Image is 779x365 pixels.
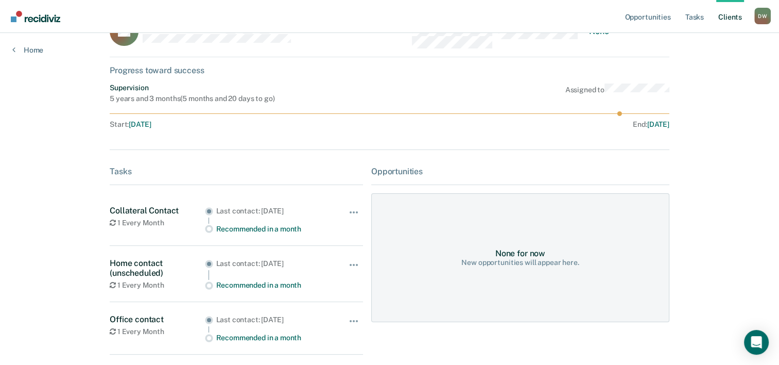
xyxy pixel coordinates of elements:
div: 5 years and 3 months ( 5 months and 20 days to go ) [110,94,274,103]
div: Opportunities [371,167,669,176]
div: 1 Every Month [110,281,204,290]
div: End : [394,120,669,129]
div: Last contact: [DATE] [216,259,332,268]
a: Home [12,45,43,55]
div: New opportunities will appear here. [461,258,579,267]
span: [DATE] [129,120,151,128]
div: Tasks [110,167,363,176]
div: Supervision [110,84,274,92]
div: Progress toward success [110,65,669,75]
div: Start : [110,120,390,129]
div: D W [754,8,771,24]
span: [DATE] [647,120,669,128]
div: Recommended in a month [216,225,332,234]
button: Profile dropdown button [754,8,771,24]
div: Office contact [110,314,204,324]
div: Assigned to [565,84,669,103]
div: Recommended in a month [216,281,332,290]
img: Recidiviz [11,11,60,22]
div: Home contact (unscheduled) [110,258,204,278]
div: Recommended in a month [216,334,332,342]
div: None for now [495,248,545,258]
div: Open Intercom Messenger [744,330,769,355]
div: Last contact: [DATE] [216,316,332,324]
div: Last contact: [DATE] [216,207,332,215]
div: Collateral Contact [110,206,204,215]
div: 1 Every Month [110,219,204,227]
div: 1 Every Month [110,327,204,336]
